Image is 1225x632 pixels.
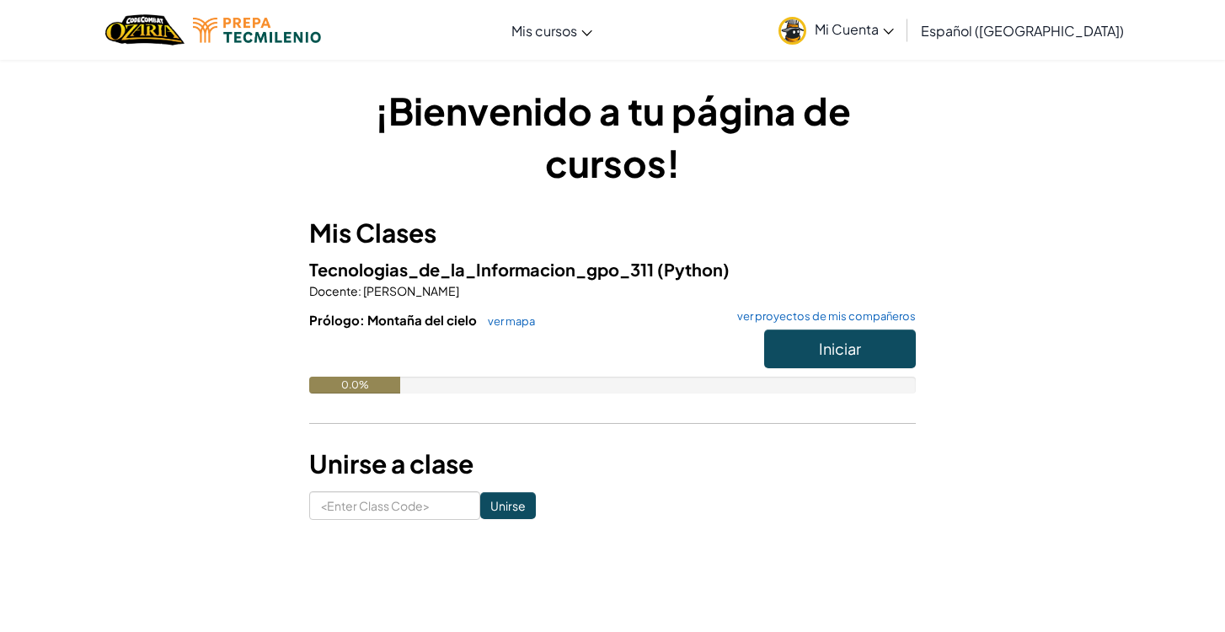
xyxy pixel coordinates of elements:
[309,445,916,483] h3: Unirse a clase
[309,491,480,520] input: <Enter Class Code>
[105,13,184,47] img: Home
[503,8,601,53] a: Mis cursos
[358,283,361,298] span: :
[921,22,1124,40] span: Español ([GEOGRAPHIC_DATA])
[815,20,894,38] span: Mi Cuenta
[309,312,479,328] span: Prólogo: Montaña del cielo
[819,339,861,358] span: Iniciar
[309,84,916,189] h1: ¡Bienvenido a tu página de cursos!
[309,377,400,394] div: 0.0%
[105,13,184,47] a: Ozaria by CodeCombat logo
[361,283,459,298] span: [PERSON_NAME]
[511,22,577,40] span: Mis cursos
[912,8,1132,53] a: Español ([GEOGRAPHIC_DATA])
[309,259,657,280] span: Tecnologias_de_la_Informacion_gpo_311
[193,18,321,43] img: Tecmilenio logo
[480,492,536,519] input: Unirse
[729,311,916,322] a: ver proyectos de mis compañeros
[309,214,916,252] h3: Mis Clases
[770,3,902,56] a: Mi Cuenta
[764,329,916,368] button: Iniciar
[479,314,535,328] a: ver mapa
[309,283,358,298] span: Docente
[778,17,806,45] img: avatar
[657,259,730,280] span: (Python)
